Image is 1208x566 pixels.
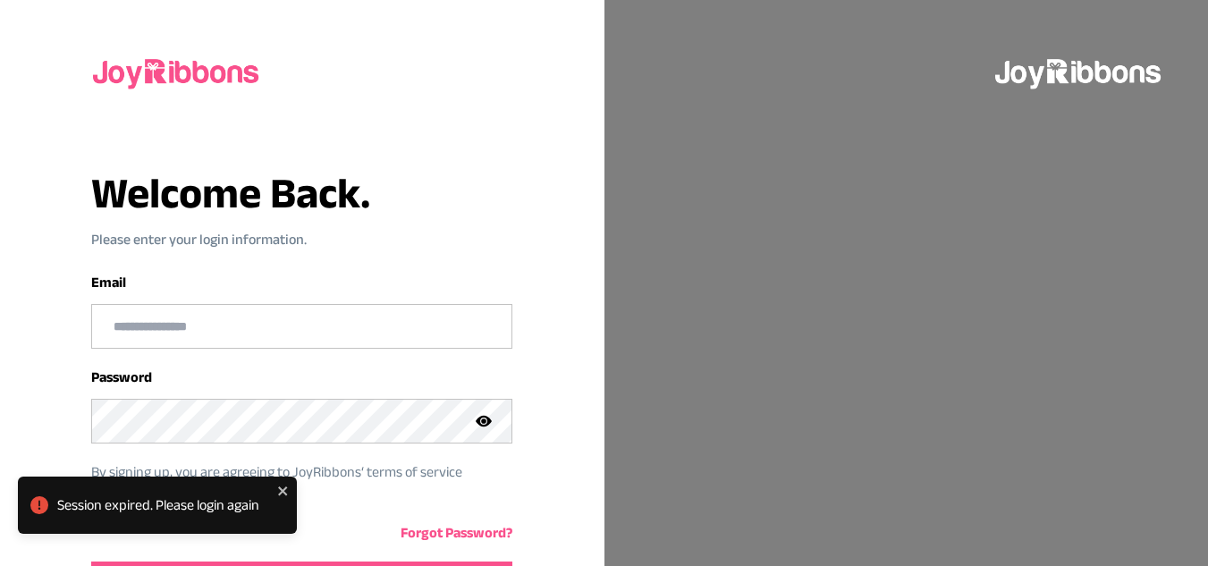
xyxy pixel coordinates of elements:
[277,484,290,498] button: close
[91,461,486,504] p: By signing up, you are agreeing to JoyRibbons‘ terms of service condition
[91,369,152,384] label: Password
[91,172,512,215] h3: Welcome Back.
[91,43,263,100] img: joyribbons
[91,229,512,250] p: Please enter your login information.
[91,275,126,290] label: Email
[993,43,1165,100] img: joyribbons
[401,525,512,540] a: Forgot Password?
[57,494,272,516] div: Session expired. Please login again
